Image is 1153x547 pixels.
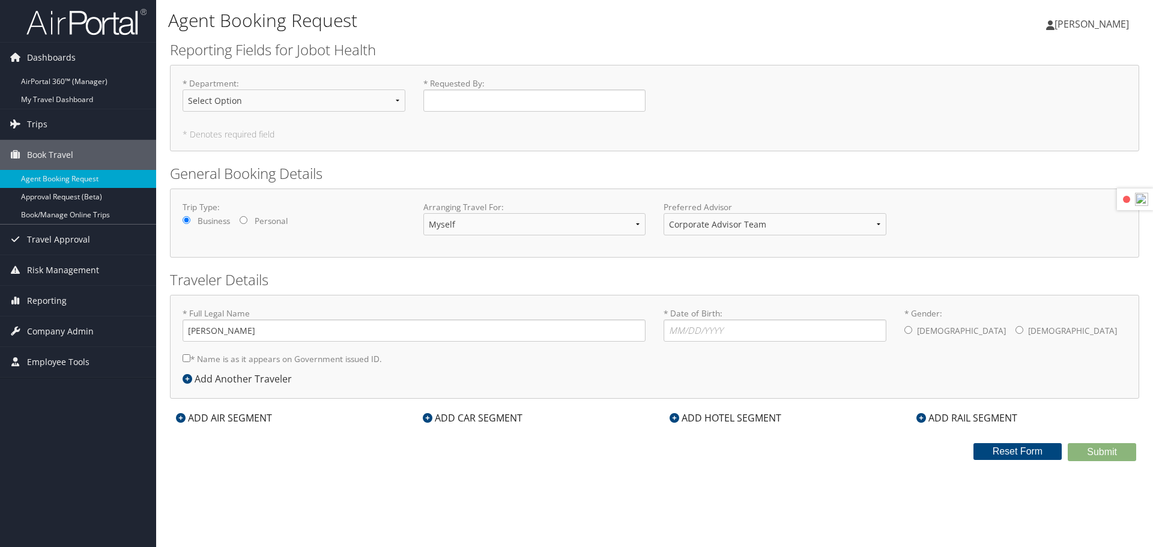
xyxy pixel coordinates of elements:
a: [PERSON_NAME] [1046,6,1141,42]
label: * Name is as it appears on Government issued ID. [183,348,382,370]
span: Dashboards [27,43,76,73]
span: Book Travel [27,140,73,170]
div: ADD CAR SEGMENT [417,411,528,425]
span: Company Admin [27,316,94,346]
div: ADD RAIL SEGMENT [910,411,1023,425]
label: [DEMOGRAPHIC_DATA] [917,319,1006,342]
label: * Full Legal Name [183,307,646,342]
h2: Reporting Fields for Jobot Health [170,40,1139,60]
label: Preferred Advisor [664,201,886,213]
button: Submit [1068,443,1136,461]
img: airportal-logo.png [26,8,147,36]
label: * Gender: [904,307,1127,343]
label: [DEMOGRAPHIC_DATA] [1028,319,1117,342]
input: * Requested By: [423,89,646,112]
span: Reporting [27,286,67,316]
input: * Name is as it appears on Government issued ID. [183,354,190,362]
div: Add Another Traveler [183,372,298,386]
input: * Gender:[DEMOGRAPHIC_DATA][DEMOGRAPHIC_DATA] [1015,326,1023,334]
label: * Requested By : [423,77,646,112]
label: * Date of Birth: [664,307,886,342]
div: ADD HOTEL SEGMENT [664,411,787,425]
input: * Date of Birth: [664,319,886,342]
h2: Traveler Details [170,270,1139,290]
span: Employee Tools [27,347,89,377]
h1: Agent Booking Request [168,8,817,33]
label: Trip Type: [183,201,405,213]
span: [PERSON_NAME] [1055,17,1129,31]
label: Arranging Travel For: [423,201,646,213]
h2: General Booking Details [170,163,1139,184]
span: Travel Approval [27,225,90,255]
label: Business [198,215,230,227]
label: Personal [255,215,288,227]
label: * Department : [183,77,405,121]
div: ADD AIR SEGMENT [170,411,278,425]
input: * Gender:[DEMOGRAPHIC_DATA][DEMOGRAPHIC_DATA] [904,326,912,334]
select: * Department: [183,89,405,112]
input: * Full Legal Name [183,319,646,342]
span: Trips [27,109,47,139]
span: Risk Management [27,255,99,285]
button: Reset Form [973,443,1062,460]
h5: * Denotes required field [183,130,1127,139]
